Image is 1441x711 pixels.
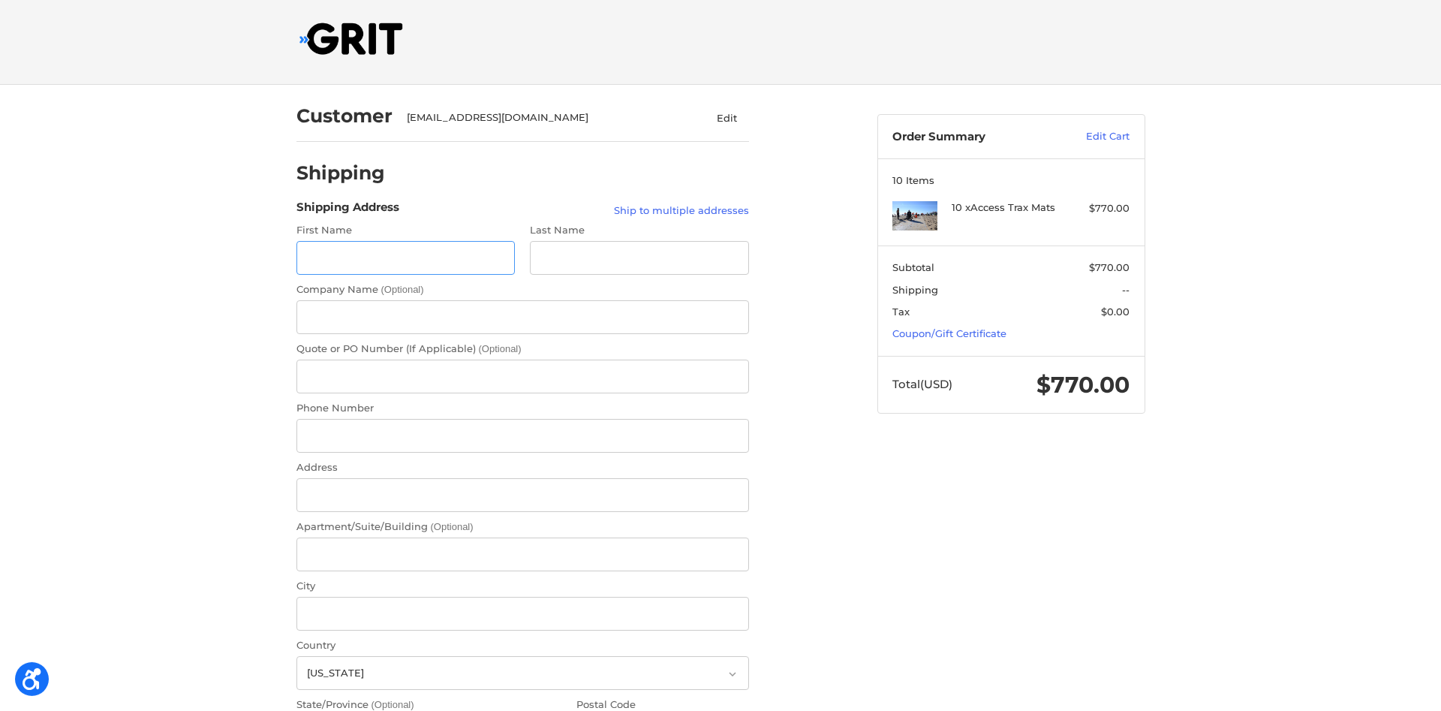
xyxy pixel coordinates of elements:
[614,203,749,218] a: Ship to multiple addresses
[296,161,385,185] h2: Shipping
[296,199,399,223] legend: Shipping Address
[296,579,749,594] label: City
[296,282,749,297] label: Company Name
[892,306,910,318] span: Tax
[1070,201,1130,216] div: $770.00
[892,261,934,273] span: Subtotal
[296,342,749,357] label: Quote or PO Number (If Applicable)
[892,284,938,296] span: Shipping
[892,129,1054,144] h3: Order Summary
[296,520,749,535] label: Apartment/Suite/Building
[381,284,424,295] small: (Optional)
[952,201,1066,213] h4: 10 x Access Trax Mats
[1054,129,1130,144] a: Edit Cart
[1122,284,1130,296] span: --
[892,327,1006,339] a: Coupon/Gift Certificate
[1101,306,1130,318] span: $0.00
[1089,261,1130,273] span: $770.00
[431,521,474,532] small: (Optional)
[1036,371,1130,399] span: $770.00
[296,104,393,128] h2: Customer
[296,460,749,475] label: Address
[892,377,952,391] span: Total (USD)
[296,401,749,416] label: Phone Number
[296,223,516,238] label: First Name
[892,174,1130,186] h3: 10 Items
[705,107,749,128] button: Edit
[296,638,749,653] label: Country
[479,343,522,354] small: (Optional)
[299,23,403,55] img: GRIT All-Terrain Wheelchair and Mobility Equipment
[530,223,749,238] label: Last Name
[407,110,676,125] div: [EMAIL_ADDRESS][DOMAIN_NAME]
[372,699,414,710] small: (Optional)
